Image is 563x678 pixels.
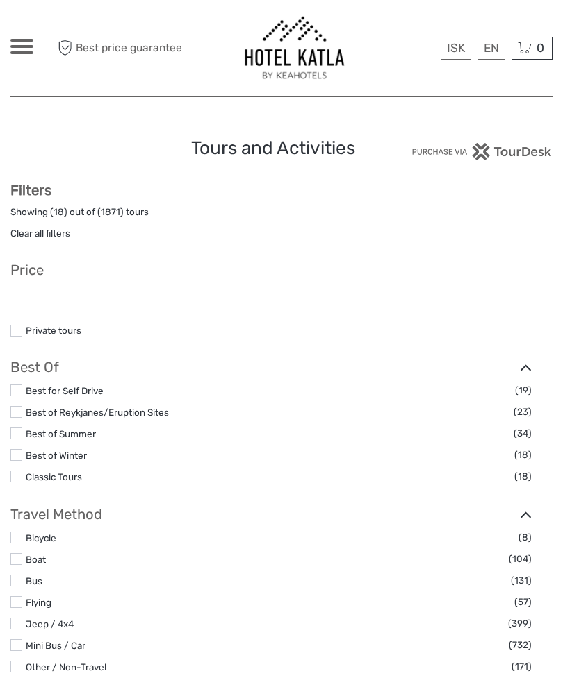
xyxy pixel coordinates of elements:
a: Mini Bus / Car [26,640,85,651]
strong: Filters [10,182,51,198]
span: (19) [515,382,532,398]
img: PurchaseViaTourDesk.png [411,143,553,160]
span: (171) [512,659,532,675]
h3: Price [10,262,532,278]
span: (732) [509,637,532,653]
label: 18 [54,205,64,219]
a: Flying [26,597,51,608]
a: Classic Tours [26,471,82,482]
div: EN [478,37,505,60]
span: (104) [509,551,532,567]
span: (57) [514,594,532,610]
a: Bus [26,575,42,586]
a: Best of Summer [26,428,96,439]
a: Private tours [26,325,81,336]
span: ISK [447,41,465,55]
a: Jeep / 4x4 [26,618,74,629]
a: Best of Winter [26,450,87,461]
span: (18) [514,468,532,484]
h3: Best Of [10,359,532,375]
a: Boat [26,554,46,565]
a: Bicycle [26,532,56,543]
h1: Tours and Activities [191,137,372,160]
img: 462-d497edbe-725d-445a-8006-b08859142f12_logo_big.jpg [243,14,348,83]
span: (34) [514,425,532,441]
span: 0 [535,41,546,55]
label: 1871 [101,205,120,219]
span: (23) [514,404,532,420]
a: Clear all filters [10,228,70,239]
h3: Travel Method [10,506,532,523]
a: Best for Self Drive [26,385,104,396]
a: Best of Reykjanes/Eruption Sites [26,407,169,418]
span: (18) [514,447,532,463]
span: Best price guarantee [54,37,182,60]
span: (399) [508,616,532,632]
div: Showing ( ) out of ( ) tours [10,205,532,227]
span: (8) [519,529,532,545]
span: (131) [511,573,532,588]
a: Other / Non-Travel [26,661,106,672]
